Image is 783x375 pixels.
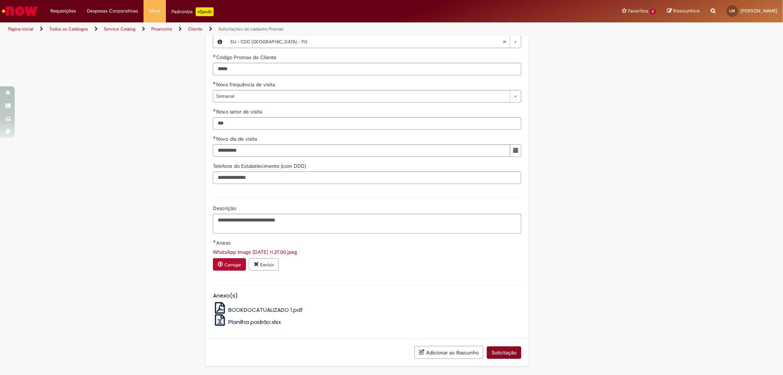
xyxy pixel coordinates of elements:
input: Novo dia de visita 07 October 2025 Tuesday [213,144,510,157]
span: Novo dia de visita [216,136,258,142]
a: Rascunhos [667,8,700,15]
a: Todos os Catálogos [49,26,88,32]
span: Obrigatório Preenchido [213,54,216,57]
button: Carregar anexo de Anexo Required [213,258,246,271]
span: Requisições [50,7,76,15]
button: Adicionar ao Rascunho [414,346,483,359]
span: More [149,7,160,15]
div: Padroniza [171,7,214,16]
a: BOOKDOCATUALIZADO 1.pdf [213,306,303,314]
span: Obrigatório Preenchido [213,82,216,84]
button: Excluir anexo WhatsApp Image 2025-09-30 at 11.27.00.jpeg [249,258,279,271]
span: Código Promax do Cliente [216,54,278,61]
span: SU - CDD [GEOGRAPHIC_DATA] - 713 [230,36,503,48]
button: Geo - CDD, Visualizar este registro SU - CDD Porto Alegre - 713 [213,36,226,48]
span: [PERSON_NAME] [740,8,777,14]
a: Página inicial [8,26,33,32]
span: BOOKDOCATUALIZADO 1.pdf [228,306,303,314]
h5: Anexo(s) [213,293,521,299]
small: Carregar [224,262,241,268]
span: Nova frequência de visita [216,81,276,88]
textarea: Descrição [213,214,521,234]
span: Novo setor de visita [216,108,264,115]
p: +GenAi [196,7,214,16]
input: Código Promax do Cliente [213,63,521,75]
a: Financeiro [151,26,172,32]
button: Mostrar calendário para Novo dia de visita [510,144,521,157]
a: SU - CDD [GEOGRAPHIC_DATA] - 713Limpar campo Geo - CDD [226,36,521,48]
a: Planilha padrão.xlsx [213,318,281,326]
img: ServiceNow [1,4,39,18]
a: Service Catalog [104,26,135,32]
input: Novo setor de visita [213,117,521,130]
small: Excluir [260,262,274,268]
span: Semanal [216,90,506,102]
input: Telefone do Estabelecimento (com DDD) [213,172,521,184]
abbr: Limpar campo Geo - CDD [499,36,510,48]
span: Favoritos [628,7,648,15]
span: Despesas Corporativas [87,7,138,15]
span: Descrição [213,205,238,212]
a: Download de WhatsApp Image 2025-09-30 at 11.27.00.jpeg [213,249,297,255]
span: Obrigatório Preenchido [213,136,216,139]
span: Telefone do Estabelecimento (com DDD) [213,163,308,169]
ul: Trilhas de página [6,22,516,36]
span: Planilha padrão.xlsx [228,318,281,326]
span: Rascunhos [673,7,700,14]
span: Obrigatório Preenchido [213,109,216,112]
a: Cliente [188,26,203,32]
span: 2 [650,8,656,15]
span: Obrigatório Preenchido [213,240,216,243]
span: Anexo [216,239,232,246]
button: Solicitação [487,346,521,359]
a: Solicitações de cadastro Promax [218,26,283,32]
span: LM [730,8,735,13]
